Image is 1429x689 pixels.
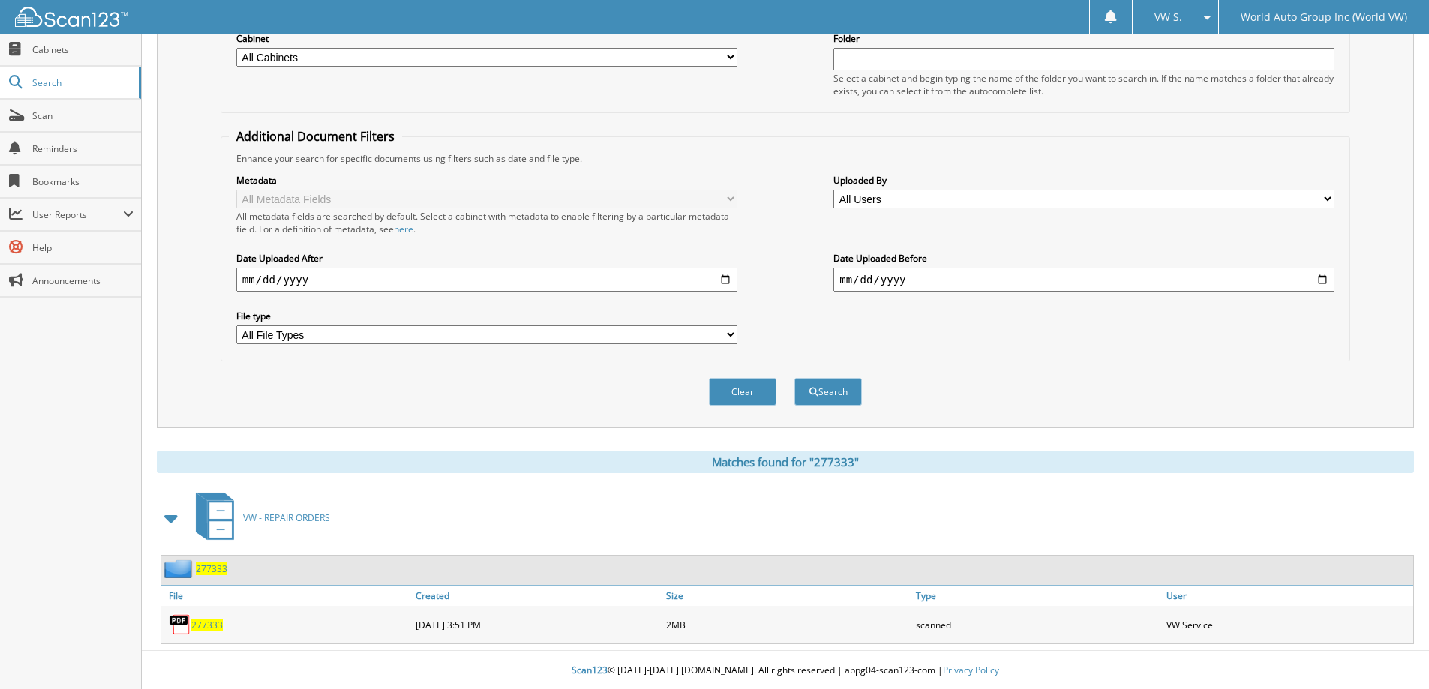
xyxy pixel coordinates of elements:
div: scanned [912,610,1163,640]
div: 2MB [662,610,913,640]
span: VW - REPAIR ORDERS [243,511,330,524]
img: scan123-logo-white.svg [15,7,128,27]
a: Type [912,586,1163,606]
input: start [236,268,737,292]
a: Privacy Policy [943,664,999,676]
label: Uploaded By [833,174,1334,187]
span: Bookmarks [32,175,134,188]
label: Folder [833,32,1334,45]
a: Created [412,586,662,606]
label: Date Uploaded Before [833,252,1334,265]
input: end [833,268,1334,292]
legend: Additional Document Filters [229,128,402,145]
a: 277333 [196,562,227,575]
span: Announcements [32,274,134,287]
a: 277333 [191,619,223,631]
div: Enhance your search for specific documents using filters such as date and file type. [229,152,1342,165]
span: Scan [32,109,134,122]
a: Size [662,586,913,606]
div: Select a cabinet and begin typing the name of the folder you want to search in. If the name match... [833,72,1334,97]
a: VW - REPAIR ORDERS [187,488,330,547]
div: VW Service [1163,610,1413,640]
a: here [394,223,413,235]
span: Scan123 [572,664,608,676]
label: Date Uploaded After [236,252,737,265]
a: File [161,586,412,606]
div: Matches found for "277333" [157,451,1414,473]
span: Cabinets [32,43,134,56]
div: [DATE] 3:51 PM [412,610,662,640]
div: © [DATE]-[DATE] [DOMAIN_NAME]. All rights reserved | appg04-scan123-com | [142,652,1429,689]
label: File type [236,310,737,322]
span: Help [32,241,134,254]
img: PDF.png [169,613,191,636]
label: Cabinet [236,32,737,45]
span: Search [32,76,131,89]
span: VW S. [1154,13,1182,22]
div: All metadata fields are searched by default. Select a cabinet with metadata to enable filtering b... [236,210,737,235]
button: Clear [709,378,776,406]
button: Search [794,378,862,406]
span: User Reports [32,208,123,221]
label: Metadata [236,174,737,187]
span: World Auto Group Inc (World VW) [1241,13,1407,22]
img: folder2.png [164,559,196,578]
a: User [1163,586,1413,606]
span: Reminders [32,142,134,155]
